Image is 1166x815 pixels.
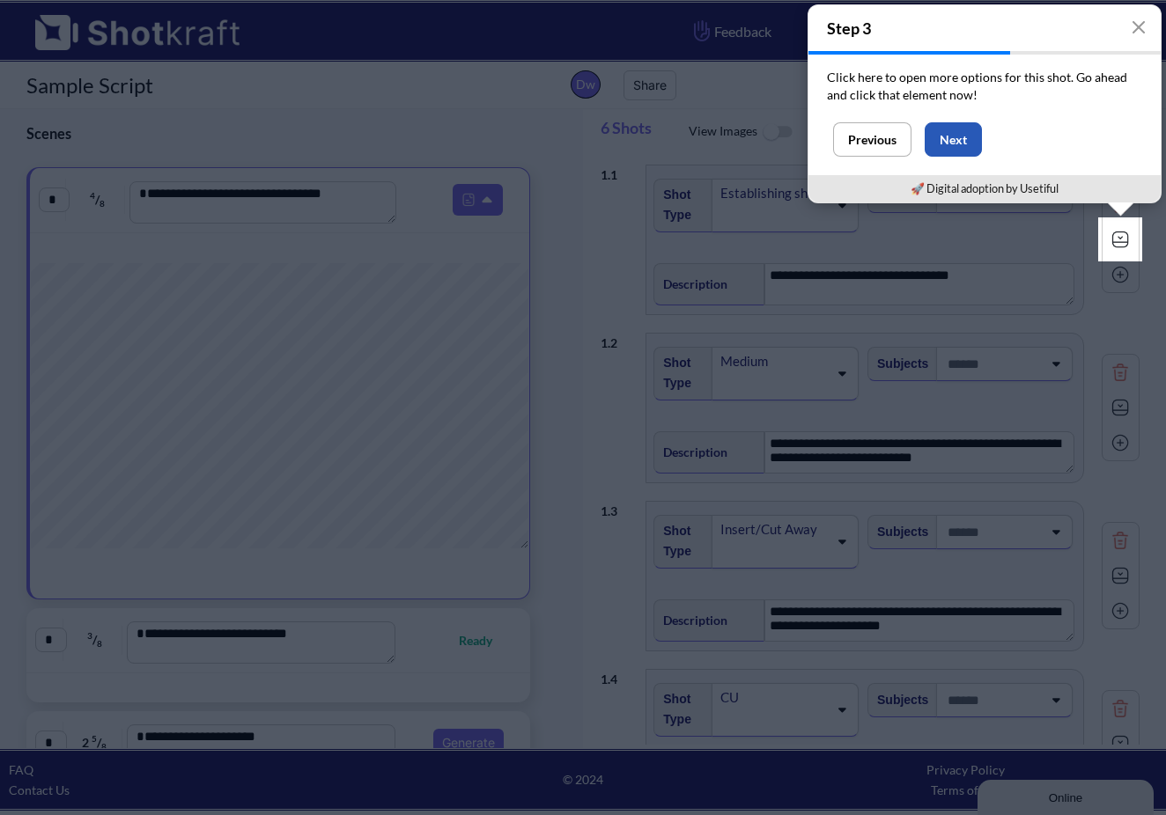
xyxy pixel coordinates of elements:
button: Next [925,122,982,157]
div: Online [13,15,163,28]
p: Click here to open more options for this shot. Go ahead and click that element now! [827,69,1142,104]
a: 🚀 Digital adoption by Usetiful [911,181,1059,195]
button: Previous [833,122,911,157]
img: Expand Icon [1107,226,1133,253]
h4: Step 3 [808,5,1161,51]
